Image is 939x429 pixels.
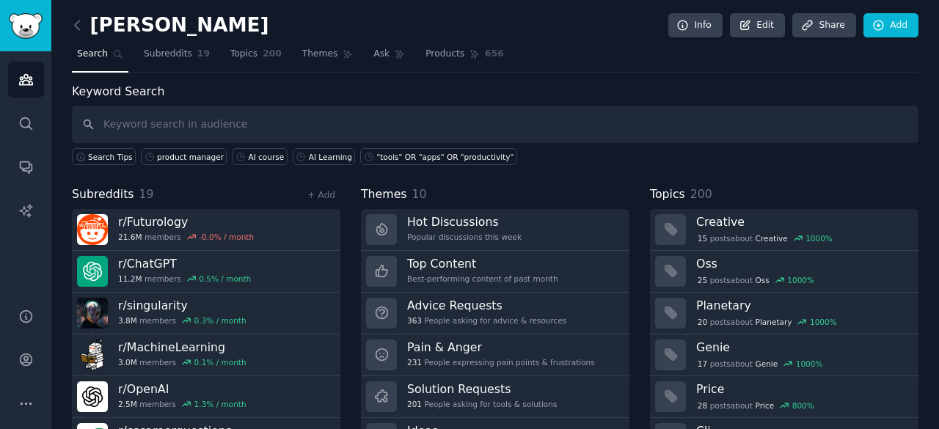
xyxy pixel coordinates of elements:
img: ChatGPT [77,256,108,287]
span: 200 [263,48,282,61]
h3: Price [696,381,908,397]
h3: r/ singularity [118,298,246,313]
span: Search [77,48,108,61]
h2: [PERSON_NAME] [72,14,269,37]
div: members [118,232,254,242]
a: Solution Requests201People asking for tools & solutions [361,376,629,418]
span: 19 [197,48,210,61]
a: Search [72,43,128,73]
a: r/MachineLearning3.0Mmembers0.1% / month [72,334,340,376]
span: 19 [139,187,154,201]
div: 1000 % [810,317,837,327]
h3: Solution Requests [407,381,557,397]
span: 201 [407,399,422,409]
h3: Genie [696,340,908,355]
span: Creative [756,233,788,243]
a: AI course [232,148,287,165]
div: post s about [696,315,838,329]
div: post s about [696,357,824,370]
a: r/ChatGPT11.2Mmembers0.5% / month [72,251,340,293]
span: Ask [373,48,390,61]
div: 800 % [792,400,814,411]
span: 363 [407,315,422,326]
div: 1000 % [787,275,814,285]
span: Price [756,400,775,411]
img: singularity [77,298,108,329]
h3: Advice Requests [407,298,566,313]
span: 11.2M [118,274,142,284]
a: + Add [307,190,335,200]
input: Keyword search in audience [72,106,918,143]
a: AI Learning [293,148,356,165]
div: product manager [157,152,224,162]
div: AI Learning [309,152,352,162]
a: Planetary20postsaboutPlanetary1000% [650,293,918,334]
button: Search Tips [72,148,136,165]
span: 656 [485,48,504,61]
span: 2.5M [118,399,137,409]
div: members [118,399,246,409]
h3: r/ OpenAI [118,381,246,397]
div: 0.5 % / month [199,274,251,284]
div: 0.3 % / month [194,315,246,326]
h3: Pain & Anger [407,340,595,355]
div: members [118,315,246,326]
span: 3.8M [118,315,137,326]
h3: r/ ChatGPT [118,256,251,271]
a: Products656 [420,43,508,73]
a: product manager [141,148,227,165]
span: Topics [230,48,257,61]
span: 20 [698,317,707,327]
span: Genie [756,359,778,369]
a: Themes [297,43,359,73]
div: post s about [696,232,834,245]
div: People asking for advice & resources [407,315,566,326]
span: Topics [650,186,685,204]
div: 1000 % [796,359,823,369]
a: "tools" OR "apps" OR "productivity" [360,148,516,165]
span: Products [425,48,464,61]
div: Popular discussions this week [407,232,522,242]
a: Topics200 [225,43,287,73]
label: Keyword Search [72,84,164,98]
div: post s about [696,399,816,412]
div: People asking for tools & solutions [407,399,557,409]
a: Genie17postsaboutGenie1000% [650,334,918,376]
div: "tools" OR "apps" OR "productivity" [376,152,514,162]
span: 3.0M [118,357,137,367]
span: Themes [361,186,407,204]
a: Top ContentBest-performing content of past month [361,251,629,293]
h3: Creative [696,214,908,230]
div: post s about [696,274,816,287]
h3: Hot Discussions [407,214,522,230]
h3: r/ Futurology [118,214,254,230]
div: 1.3 % / month [194,399,246,409]
h3: Oss [696,256,908,271]
a: Share [792,13,855,38]
a: Advice Requests363People asking for advice & resources [361,293,629,334]
div: AI course [248,152,284,162]
a: r/singularity3.8Mmembers0.3% / month [72,293,340,334]
span: 15 [698,233,707,243]
img: Futurology [77,214,108,245]
a: Ask [368,43,410,73]
div: members [118,274,251,284]
span: Themes [302,48,338,61]
a: Info [668,13,723,38]
span: 200 [690,187,712,201]
span: 28 [698,400,707,411]
a: Oss25postsaboutOss1000% [650,251,918,293]
a: Pain & Anger231People expressing pain points & frustrations [361,334,629,376]
div: members [118,357,246,367]
a: Edit [730,13,785,38]
span: Oss [756,275,770,285]
div: People expressing pain points & frustrations [407,357,595,367]
img: OpenAI [77,381,108,412]
a: Subreddits19 [139,43,215,73]
h3: Planetary [696,298,908,313]
span: 17 [698,359,707,369]
a: Add [863,13,918,38]
span: 10 [412,187,427,201]
h3: Top Content [407,256,558,271]
a: r/OpenAI2.5Mmembers1.3% / month [72,376,340,418]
